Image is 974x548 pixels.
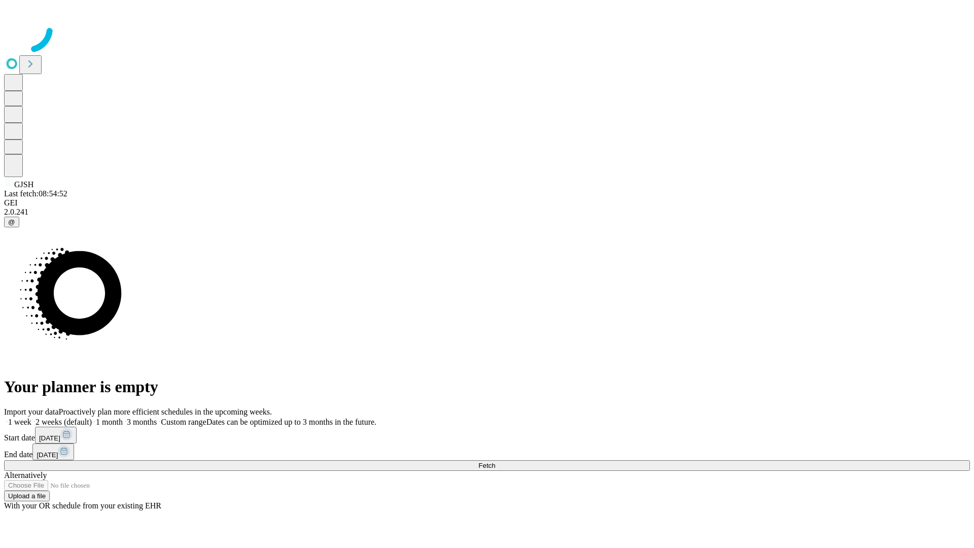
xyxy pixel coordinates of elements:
[36,418,92,426] span: 2 weeks (default)
[37,451,58,459] span: [DATE]
[39,434,60,442] span: [DATE]
[4,208,970,217] div: 2.0.241
[4,407,59,416] span: Import your data
[96,418,123,426] span: 1 month
[4,189,67,198] span: Last fetch: 08:54:52
[8,418,31,426] span: 1 week
[59,407,272,416] span: Proactively plan more efficient schedules in the upcoming weeks.
[32,443,74,460] button: [DATE]
[127,418,157,426] span: 3 months
[4,471,47,479] span: Alternatively
[8,218,15,226] span: @
[4,198,970,208] div: GEI
[35,427,77,443] button: [DATE]
[4,443,970,460] div: End date
[4,378,970,396] h1: Your planner is empty
[4,217,19,227] button: @
[14,180,33,189] span: GJSH
[4,491,50,501] button: Upload a file
[4,427,970,443] div: Start date
[161,418,206,426] span: Custom range
[4,460,970,471] button: Fetch
[4,501,161,510] span: With your OR schedule from your existing EHR
[206,418,376,426] span: Dates can be optimized up to 3 months in the future.
[478,462,495,469] span: Fetch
